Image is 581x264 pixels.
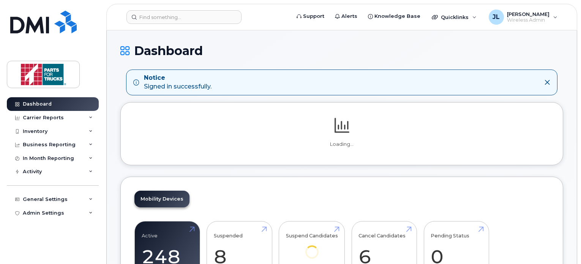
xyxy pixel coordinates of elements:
[144,74,212,82] strong: Notice
[134,191,189,207] a: Mobility Devices
[144,74,212,91] div: Signed in successfully.
[120,44,563,57] h1: Dashboard
[134,141,549,148] p: Loading...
